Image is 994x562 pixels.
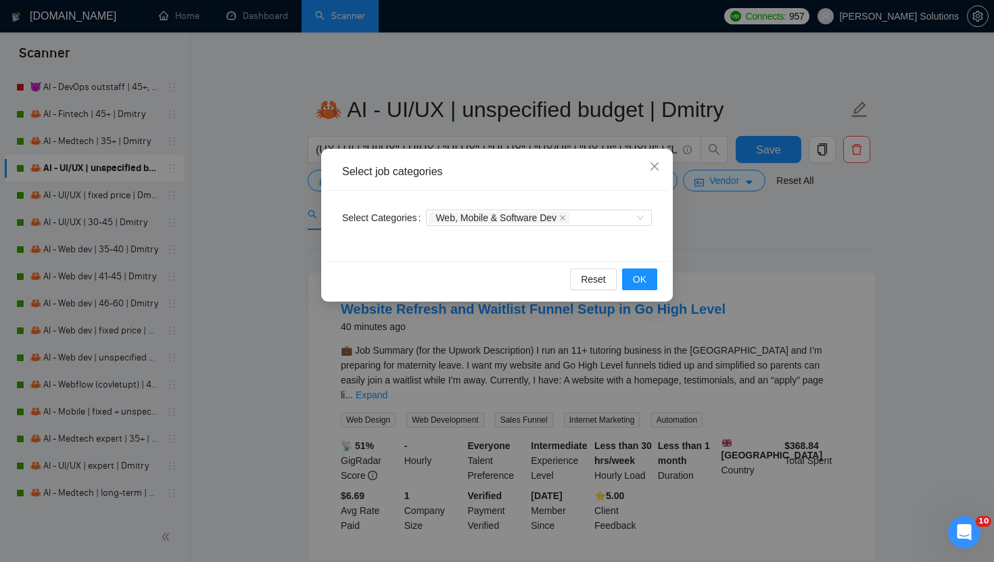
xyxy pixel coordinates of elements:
[581,272,606,287] span: Reset
[342,207,426,229] label: Select Categories
[633,272,646,287] span: OK
[948,516,980,548] iframe: Intercom live chat
[429,212,569,223] span: Web, Mobile & Software Dev
[649,161,660,172] span: close
[636,149,673,185] button: Close
[559,214,566,221] span: close
[570,268,617,290] button: Reset
[342,164,652,179] div: Select job categories
[435,213,557,223] span: Web, Mobile & Software Dev
[622,268,657,290] button: OK
[976,516,991,527] span: 10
